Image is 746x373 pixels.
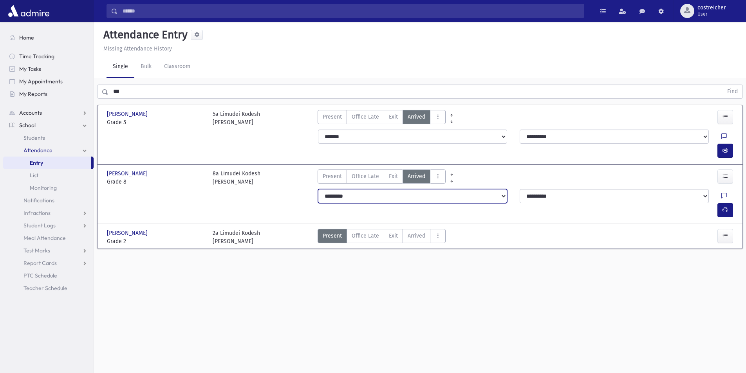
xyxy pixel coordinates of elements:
span: Time Tracking [19,53,54,60]
span: Office Late [352,232,379,240]
span: Exit [389,172,398,180]
a: Student Logs [3,219,94,232]
a: Report Cards [3,257,94,269]
div: 5a Limudei Kodesh [PERSON_NAME] [213,110,260,126]
span: Meal Attendance [23,234,66,241]
span: Arrived [408,172,425,180]
a: Notifications [3,194,94,207]
span: Arrived [408,232,425,240]
span: List [30,172,38,179]
span: costreicher [697,5,726,11]
a: My Appointments [3,75,94,88]
a: Accounts [3,106,94,119]
div: 2a Limudei Kodesh [PERSON_NAME] [213,229,260,245]
span: Home [19,34,34,41]
a: Missing Attendance History [100,45,172,52]
span: Test Marks [23,247,50,254]
span: [PERSON_NAME] [107,169,149,178]
span: Notifications [23,197,54,204]
a: Home [3,31,94,44]
a: Entry [3,157,91,169]
div: AttTypes [318,110,446,126]
img: AdmirePro [6,3,51,19]
span: My Tasks [19,65,41,72]
span: PTC Schedule [23,272,57,279]
span: My Reports [19,90,47,97]
span: Office Late [352,172,379,180]
span: Monitoring [30,184,57,191]
span: Present [323,232,342,240]
a: List [3,169,94,182]
span: [PERSON_NAME] [107,229,149,237]
span: Present [323,172,342,180]
span: School [19,122,36,129]
input: Search [118,4,584,18]
a: School [3,119,94,132]
span: [PERSON_NAME] [107,110,149,118]
a: My Reports [3,88,94,100]
span: Arrived [408,113,425,121]
a: Teacher Schedule [3,282,94,294]
span: Teacher Schedule [23,285,67,292]
div: AttTypes [318,169,446,186]
span: Office Late [352,113,379,121]
a: Attendance [3,144,94,157]
span: Exit [389,232,398,240]
a: Time Tracking [3,50,94,63]
span: Entry [30,159,43,166]
h5: Attendance Entry [100,28,188,41]
div: 8a Limudei Kodesh [PERSON_NAME] [213,169,260,186]
a: PTC Schedule [3,269,94,282]
a: Bulk [134,56,158,78]
span: Grade 2 [107,237,205,245]
a: Test Marks [3,244,94,257]
span: User [697,11,726,17]
span: Student Logs [23,222,56,229]
span: Attendance [23,147,52,154]
span: Report Cards [23,259,57,267]
span: Grade 5 [107,118,205,126]
a: My Tasks [3,63,94,75]
a: Students [3,132,94,144]
span: Students [23,134,45,141]
a: Monitoring [3,182,94,194]
a: Classroom [158,56,197,78]
span: Infractions [23,209,51,216]
a: Single [107,56,134,78]
span: Present [323,113,342,121]
button: Find [723,85,742,98]
div: AttTypes [318,229,446,245]
span: My Appointments [19,78,63,85]
span: Accounts [19,109,42,116]
a: Meal Attendance [3,232,94,244]
a: Infractions [3,207,94,219]
span: Exit [389,113,398,121]
u: Missing Attendance History [103,45,172,52]
span: Grade 8 [107,178,205,186]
